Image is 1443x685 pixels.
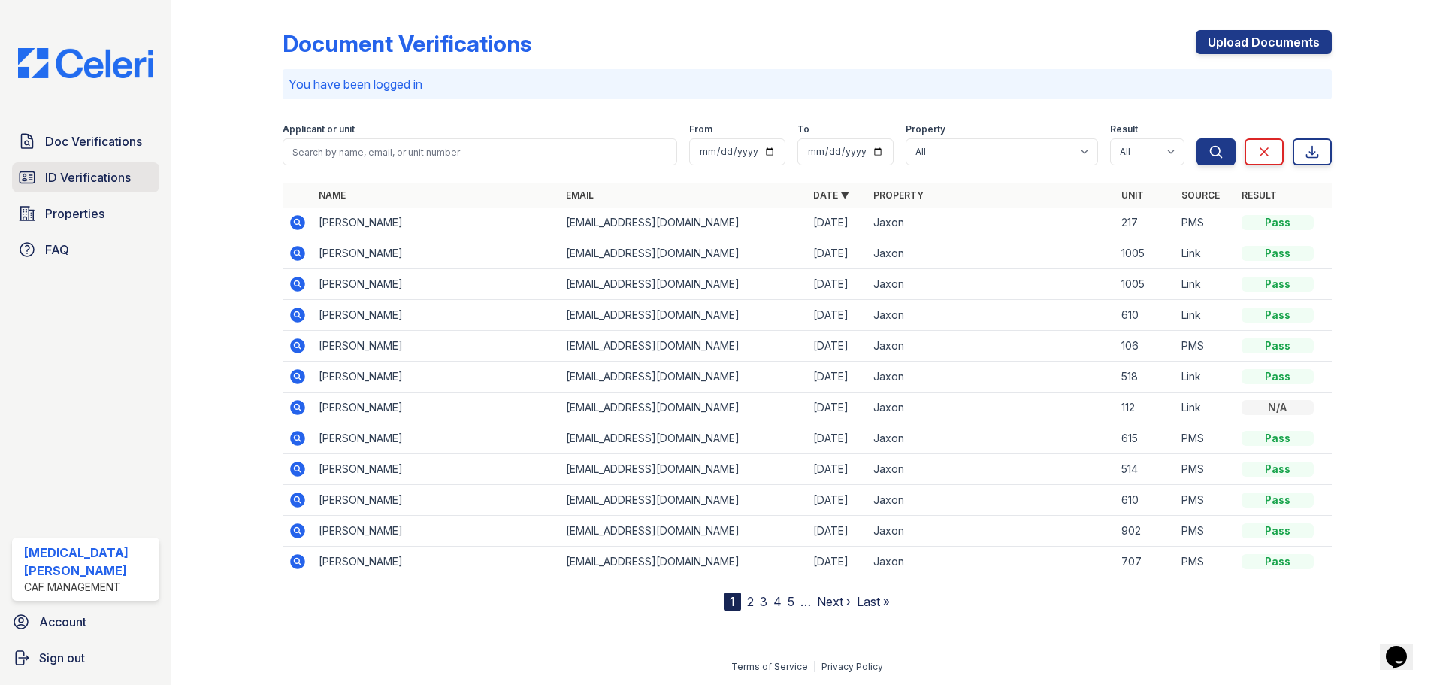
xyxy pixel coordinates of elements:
td: [PERSON_NAME] [313,516,560,547]
div: N/A [1242,400,1314,415]
td: Jaxon [867,547,1115,577]
div: [MEDICAL_DATA][PERSON_NAME] [24,544,153,580]
td: [EMAIL_ADDRESS][DOMAIN_NAME] [560,208,807,238]
label: To [797,123,809,135]
td: PMS [1175,516,1236,547]
div: Pass [1242,431,1314,446]
a: 2 [747,594,754,609]
td: PMS [1175,208,1236,238]
td: [EMAIL_ADDRESS][DOMAIN_NAME] [560,393,807,423]
td: [EMAIL_ADDRESS][DOMAIN_NAME] [560,362,807,393]
label: Result [1110,123,1138,135]
td: [PERSON_NAME] [313,547,560,577]
td: [EMAIL_ADDRESS][DOMAIN_NAME] [560,331,807,362]
input: Search by name, email, or unit number [283,138,677,165]
td: [DATE] [807,423,867,454]
td: 610 [1115,300,1175,331]
td: Jaxon [867,516,1115,547]
a: 4 [773,594,782,609]
div: Pass [1242,246,1314,261]
div: Pass [1242,308,1314,323]
a: Account [6,607,165,637]
div: Pass [1242,462,1314,477]
div: Pass [1242,338,1314,353]
span: ID Verifications [45,168,131,186]
span: Sign out [39,649,85,667]
td: [EMAIL_ADDRESS][DOMAIN_NAME] [560,269,807,300]
td: [PERSON_NAME] [313,423,560,454]
div: 1 [724,593,741,611]
a: Property [873,189,924,201]
a: Upload Documents [1196,30,1332,54]
iframe: chat widget [1380,625,1428,670]
td: [DATE] [807,485,867,516]
a: Last » [857,594,890,609]
td: 518 [1115,362,1175,393]
td: Jaxon [867,208,1115,238]
a: Sign out [6,643,165,673]
td: Link [1175,238,1236,269]
td: [EMAIL_ADDRESS][DOMAIN_NAME] [560,238,807,269]
td: [DATE] [807,238,867,269]
a: ID Verifications [12,162,159,192]
div: Pass [1242,554,1314,569]
td: 217 [1115,208,1175,238]
a: Next › [817,594,851,609]
td: [PERSON_NAME] [313,331,560,362]
td: 707 [1115,547,1175,577]
td: 615 [1115,423,1175,454]
label: Applicant or unit [283,123,355,135]
td: [DATE] [807,300,867,331]
td: 1005 [1115,269,1175,300]
td: PMS [1175,454,1236,485]
td: [DATE] [807,547,867,577]
td: [EMAIL_ADDRESS][DOMAIN_NAME] [560,485,807,516]
div: Pass [1242,369,1314,384]
td: 106 [1115,331,1175,362]
td: Jaxon [867,362,1115,393]
td: 112 [1115,393,1175,423]
td: 902 [1115,516,1175,547]
td: [EMAIL_ADDRESS][DOMAIN_NAME] [560,547,807,577]
td: Link [1175,393,1236,423]
td: PMS [1175,485,1236,516]
td: [PERSON_NAME] [313,485,560,516]
td: [PERSON_NAME] [313,269,560,300]
label: Property [906,123,945,135]
td: [PERSON_NAME] [313,362,560,393]
td: 1005 [1115,238,1175,269]
td: [DATE] [807,208,867,238]
a: 5 [788,594,794,609]
img: CE_Logo_Blue-a8612792a0a2168367f1c8372b55b34899dd931a85d93a1a3d3e32e68fde9ad4.png [6,48,165,78]
td: [DATE] [807,393,867,423]
td: [PERSON_NAME] [313,393,560,423]
td: Link [1175,300,1236,331]
span: FAQ [45,241,69,259]
span: Doc Verifications [45,132,142,150]
td: Jaxon [867,331,1115,362]
div: | [813,661,816,672]
td: Jaxon [867,454,1115,485]
td: PMS [1175,547,1236,577]
td: 514 [1115,454,1175,485]
a: Result [1242,189,1277,201]
td: Link [1175,269,1236,300]
td: [DATE] [807,454,867,485]
td: [PERSON_NAME] [313,300,560,331]
label: From [689,123,712,135]
td: [DATE] [807,269,867,300]
td: Jaxon [867,269,1115,300]
p: You have been logged in [289,75,1326,93]
td: [PERSON_NAME] [313,208,560,238]
a: FAQ [12,235,159,265]
span: … [800,593,811,611]
td: Jaxon [867,423,1115,454]
span: Properties [45,205,104,223]
a: Source [1181,189,1220,201]
td: [DATE] [807,516,867,547]
td: [PERSON_NAME] [313,238,560,269]
td: Jaxon [867,485,1115,516]
td: [DATE] [807,331,867,362]
td: [EMAIL_ADDRESS][DOMAIN_NAME] [560,516,807,547]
